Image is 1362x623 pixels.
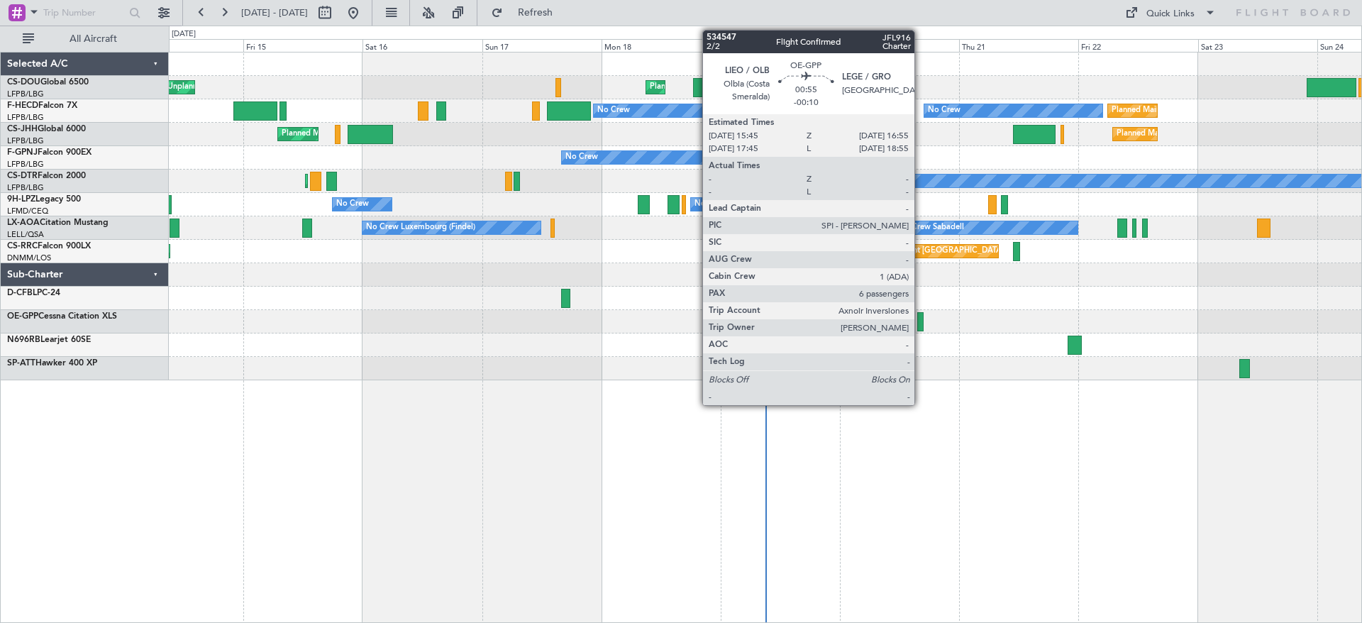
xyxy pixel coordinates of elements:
a: D-CFBLPC-24 [7,289,60,297]
div: No Crew [694,194,727,215]
span: OE-GPP [7,312,38,321]
input: Trip Number [43,2,125,23]
a: SP-ATTHawker 400 XP [7,359,97,368]
span: F-GPNJ [7,148,38,157]
span: Refresh [506,8,565,18]
a: CS-DOUGlobal 6500 [7,78,89,87]
div: Planned Maint [GEOGRAPHIC_DATA] ([GEOGRAPHIC_DATA]) [282,123,505,145]
div: Planned Maint [GEOGRAPHIC_DATA] ([GEOGRAPHIC_DATA]) [650,77,873,98]
div: No Crew Luxembourg (Findel) [366,217,475,238]
a: CS-JHHGlobal 6000 [7,125,86,133]
a: LX-AOACitation Mustang [7,219,109,227]
div: Planned Maint [GEOGRAPHIC_DATA] ([GEOGRAPHIC_DATA]) [1112,100,1335,121]
a: N696RBLearjet 60SE [7,336,91,344]
div: Thu 14 [124,39,243,52]
div: No Crew [714,170,747,192]
div: No Crew [597,100,630,121]
button: All Aircraft [16,28,154,50]
span: LX-AOA [7,219,40,227]
div: No Crew [336,194,369,215]
span: CS-DTR [7,172,38,180]
div: No Crew [565,147,598,168]
a: LFPB/LBG [7,112,44,123]
div: Fri 22 [1078,39,1197,52]
a: CS-DTRFalcon 2000 [7,172,86,180]
div: Tue 19 [721,39,840,52]
span: 9H-LPZ [7,195,35,204]
a: DNMM/LOS [7,253,51,263]
div: Thu 21 [959,39,1078,52]
a: LFPB/LBG [7,136,44,146]
span: [DATE] - [DATE] [241,6,308,19]
span: CS-DOU [7,78,40,87]
span: F-HECD [7,101,38,110]
div: Sun 17 [482,39,602,52]
a: LFPB/LBG [7,89,44,99]
span: CS-RRC [7,242,38,250]
div: Sat 16 [362,39,482,52]
span: CS-JHH [7,125,38,133]
span: All Aircraft [37,34,150,44]
a: LFPB/LBG [7,182,44,193]
a: CS-RRCFalcon 900LX [7,242,91,250]
a: F-GPNJFalcon 900EX [7,148,92,157]
div: Planned Maint [GEOGRAPHIC_DATA] ([GEOGRAPHIC_DATA]) [1117,123,1340,145]
span: D-CFBL [7,289,37,297]
div: Sat 23 [1198,39,1317,52]
a: 9H-LPZLegacy 500 [7,195,81,204]
div: Planned Maint [GEOGRAPHIC_DATA] ([GEOGRAPHIC_DATA]) [868,241,1092,262]
a: LFMD/CEQ [7,206,48,216]
a: OE-GPPCessna Citation XLS [7,312,117,321]
span: N696RB [7,336,40,344]
div: [DATE] [172,28,196,40]
div: Quick Links [1146,7,1195,21]
div: Wed 20 [840,39,959,52]
a: F-HECDFalcon 7X [7,101,77,110]
div: No Crew Sabadell [898,217,964,238]
div: Mon 18 [602,39,721,52]
a: LELL/QSA [7,229,44,240]
div: Fri 15 [243,39,362,52]
button: Quick Links [1118,1,1223,24]
a: LFPB/LBG [7,159,44,170]
div: No Crew [928,100,960,121]
span: SP-ATT [7,359,35,368]
button: Refresh [485,1,570,24]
